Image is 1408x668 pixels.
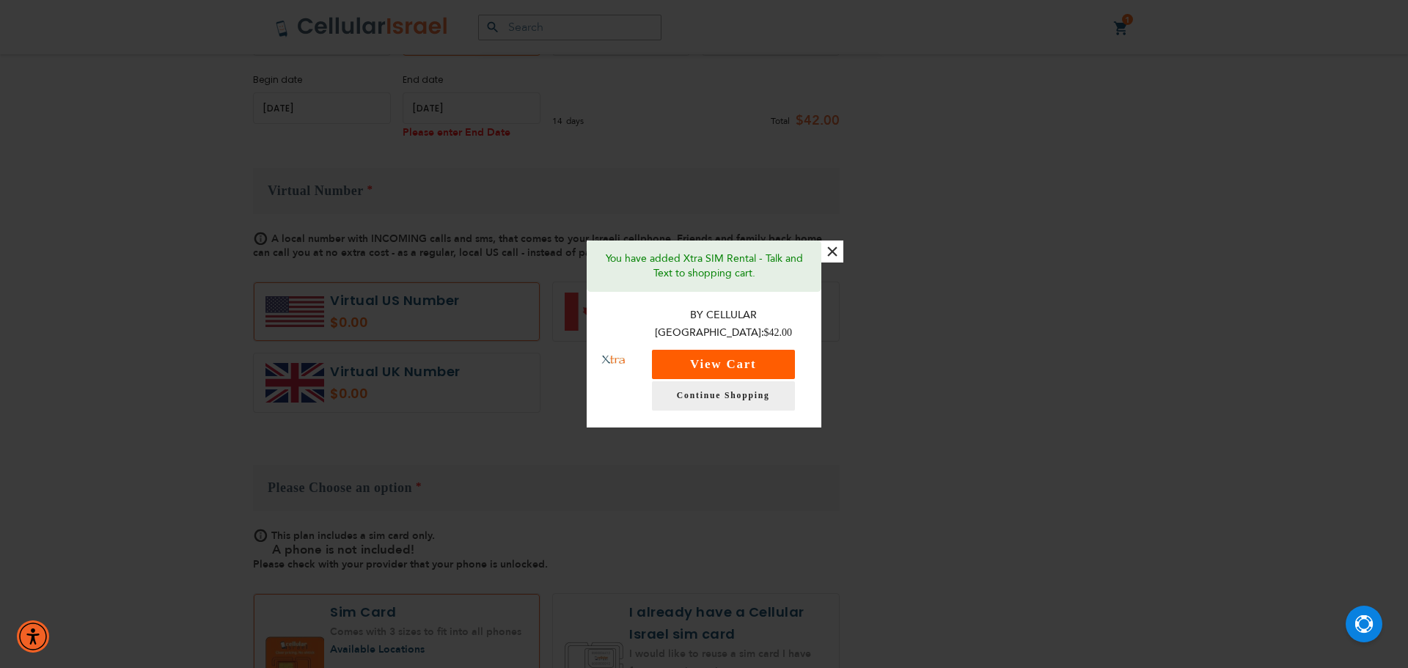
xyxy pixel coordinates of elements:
[652,381,795,411] a: Continue Shopping
[598,252,810,281] p: You have added Xtra SIM Rental - Talk and Text to shopping cart.
[764,327,793,338] span: $42.00
[640,307,807,342] p: By Cellular [GEOGRAPHIC_DATA]:
[652,350,795,379] button: View Cart
[821,241,843,263] button: ×
[17,620,49,653] div: Accessibility Menu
